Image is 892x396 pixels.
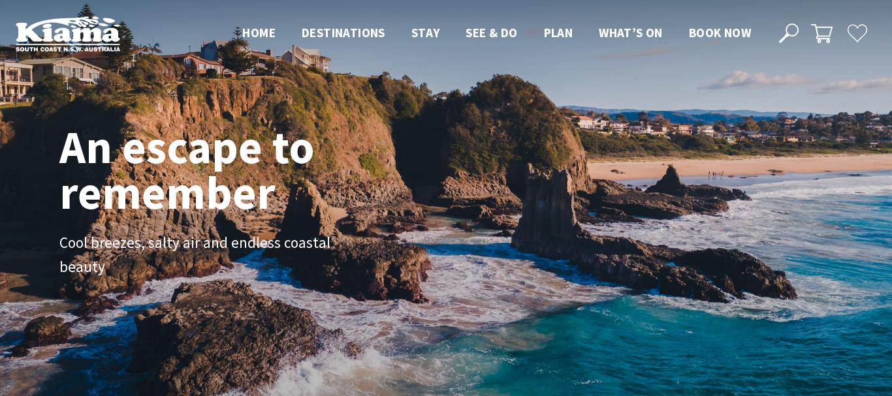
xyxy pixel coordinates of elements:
img: Kiama Logo [16,16,120,52]
span: See & Do [466,25,517,40]
span: Home [242,25,276,40]
nav: Main Menu [229,23,764,44]
p: Cool breezes, salty air and endless coastal beauty [59,231,353,279]
span: Book now [689,25,751,40]
span: Destinations [302,25,385,40]
span: What’s On [599,25,663,40]
h1: An escape to remember [59,124,419,215]
span: Stay [411,25,440,40]
span: Plan [544,25,573,40]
